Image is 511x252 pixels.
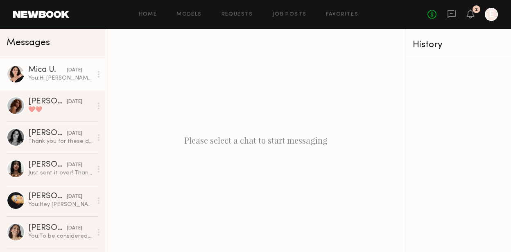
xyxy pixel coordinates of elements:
[67,98,82,106] div: [DATE]
[28,224,67,232] div: [PERSON_NAME]
[67,66,82,74] div: [DATE]
[28,201,93,208] div: You: Hey [PERSON_NAME], thank you for letting me know! Unfortunately they are dyes for the shoots...
[222,12,253,17] a: Requests
[105,29,406,252] div: Please select a chat to start messaging
[28,66,67,74] div: Mica U.
[28,192,67,201] div: [PERSON_NAME]
[139,12,157,17] a: Home
[67,225,82,232] div: [DATE]
[7,38,50,48] span: Messages
[413,40,504,50] div: History
[485,8,498,21] a: E
[28,161,67,169] div: [PERSON_NAME]
[28,129,67,137] div: [PERSON_NAME]
[28,106,93,114] div: ❤️❤️
[28,137,93,145] div: Thank you for these details. Is the rate negotiable?
[28,169,93,177] div: Just sent it over! Thank you
[67,161,82,169] div: [DATE]
[475,7,478,12] div: 2
[273,12,307,17] a: Job Posts
[28,98,67,106] div: [PERSON_NAME]
[326,12,358,17] a: Favorites
[28,232,93,240] div: You: To be considered, please send: 1. Hair Color History (last 5 years): * When was the last tim...
[176,12,201,17] a: Models
[67,193,82,201] div: [DATE]
[67,130,82,137] div: [DATE]
[28,74,93,82] div: You: Hi [PERSON_NAME], we are moving forward with you as a hair model on 9/11. [PERSON_NAME] will...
